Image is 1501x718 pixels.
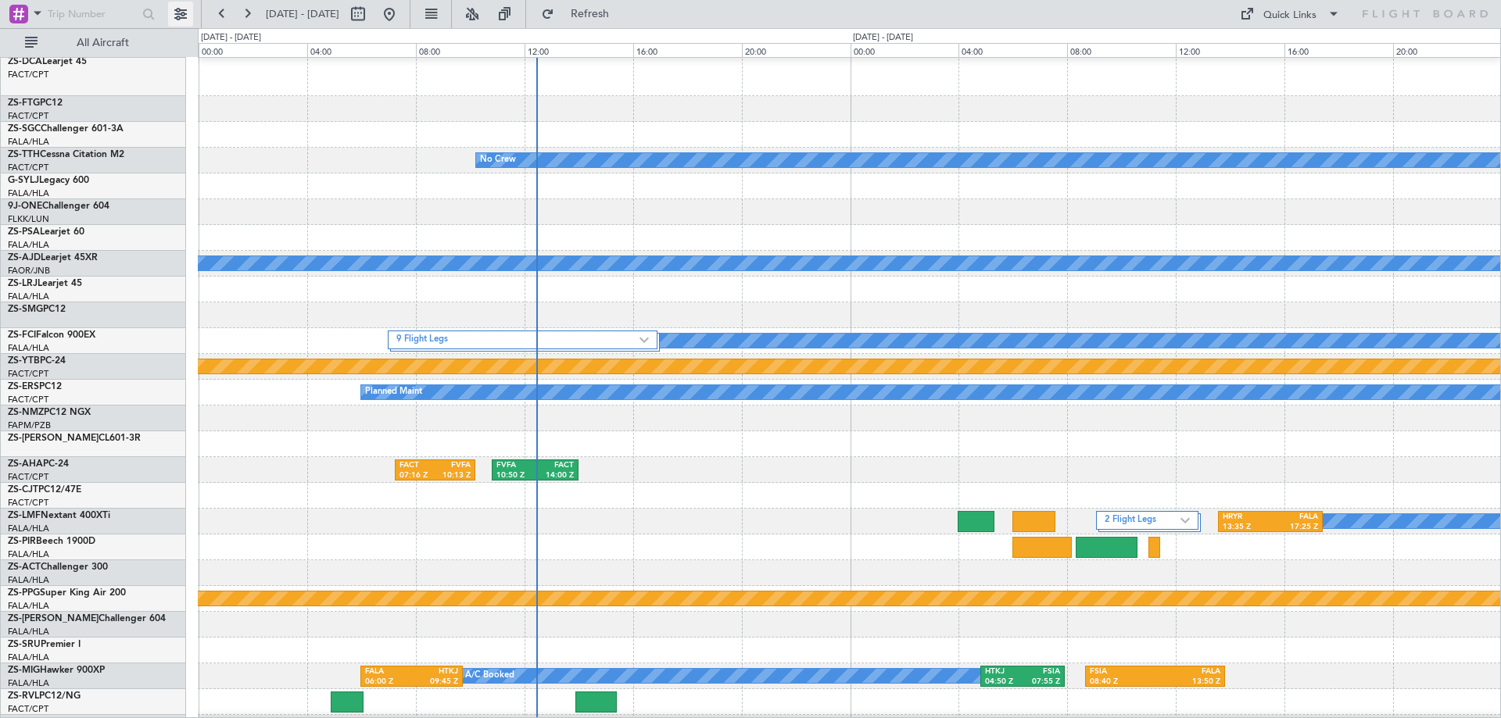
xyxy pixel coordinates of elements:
[8,588,40,598] span: ZS-PPG
[8,408,44,417] span: ZS-NMZ
[8,691,81,701] a: ZS-RVLPC12/NG
[8,382,62,391] a: ZS-ERSPC12
[8,537,95,546] a: ZS-PIRBeech 1900D
[8,640,81,649] a: ZS-SRUPremier I
[985,677,1023,688] div: 04:50 Z
[8,124,41,134] span: ZS-SGC
[8,265,50,277] a: FAOR/JNB
[8,434,99,443] span: ZS-[PERSON_NAME]
[399,470,435,481] div: 07:16 Z
[8,511,110,520] a: ZS-LMFNextant 400XTi
[8,485,81,495] a: ZS-CJTPC12/47E
[8,666,40,675] span: ZS-MIG
[1023,666,1060,677] div: FSIA
[8,176,39,185] span: G-SYLJ
[8,614,166,623] a: ZS-[PERSON_NAME]Challenger 604
[8,176,89,185] a: G-SYLJLegacy 600
[958,43,1067,57] div: 04:00
[1090,666,1155,677] div: FSIA
[8,563,41,572] span: ZS-ACT
[8,253,41,263] span: ZS-AJD
[48,2,138,26] input: Trip Number
[8,600,49,612] a: FALA/HLA
[1067,43,1176,57] div: 08:00
[480,148,516,172] div: No Crew
[853,31,913,45] div: [DATE] - [DATE]
[8,253,98,263] a: ZS-AJDLearjet 45XR
[8,150,40,159] span: ZS-TTH
[8,588,126,598] a: ZS-PPGSuper King Air 200
[851,43,959,57] div: 00:00
[1090,677,1155,688] div: 08:40 Z
[8,330,95,340] a: ZS-FCIFalcon 900EX
[266,7,339,21] span: [DATE] - [DATE]
[8,485,38,495] span: ZS-CJT
[8,227,84,237] a: ZS-PSALearjet 60
[8,136,49,148] a: FALA/HLA
[1155,677,1221,688] div: 13:50 Z
[201,31,261,45] div: [DATE] - [DATE]
[8,279,82,288] a: ZS-LRJLearjet 45
[8,394,48,405] a: FACT/CPT
[8,57,42,66] span: ZS-DCA
[1270,522,1318,533] div: 17:25 Z
[8,703,48,715] a: FACT/CPT
[1223,512,1270,523] div: HRYR
[399,460,435,471] div: FACT
[985,666,1023,677] div: HTKJ
[435,460,471,471] div: FVFA
[412,666,458,677] div: HTKJ
[8,537,36,546] span: ZS-PIR
[8,548,49,560] a: FALA/HLA
[1223,522,1270,533] div: 13:35 Z
[307,43,416,57] div: 04:00
[8,677,49,689] a: FALA/HLA
[8,305,66,314] a: ZS-SMGPC12
[8,666,105,675] a: ZS-MIGHawker 900XP
[412,677,458,688] div: 09:45 Z
[8,69,48,80] a: FACT/CPT
[1155,666,1221,677] div: FALA
[17,30,170,55] button: All Aircraft
[8,110,48,122] a: FACT/CPT
[8,162,48,173] a: FACT/CPT
[365,677,411,688] div: 06:00 Z
[8,356,66,366] a: ZS-YTBPC-24
[8,98,63,108] a: ZS-FTGPC12
[1270,512,1318,523] div: FALA
[496,470,535,481] div: 10:50 Z
[639,337,649,343] img: arrow-gray.svg
[396,334,639,347] label: 9 Flight Legs
[633,43,742,57] div: 16:00
[435,470,471,481] div: 10:13 Z
[8,640,41,649] span: ZS-SRU
[365,666,411,677] div: FALA
[1284,43,1393,57] div: 16:00
[8,511,41,520] span: ZS-LMF
[8,563,108,572] a: ZS-ACTChallenger 300
[8,124,124,134] a: ZS-SGCChallenger 601-3A
[8,150,124,159] a: ZS-TTHCessna Citation M2
[365,380,422,404] div: Planned Maint
[8,497,48,509] a: FACT/CPT
[535,470,573,481] div: 14:00 Z
[41,38,165,48] span: All Aircraft
[8,330,36,340] span: ZS-FCI
[8,408,91,417] a: ZS-NMZPC12 NGX
[8,523,49,534] a: FALA/HLA
[8,213,49,225] a: FLKK/LUN
[8,57,87,66] a: ZS-DCALearjet 45
[1263,8,1317,23] div: Quick Links
[8,98,40,108] span: ZS-FTG
[8,188,49,199] a: FALA/HLA
[8,279,38,288] span: ZS-LRJ
[1232,2,1348,27] button: Quick Links
[8,356,40,366] span: ZS-YTB
[8,434,141,443] a: ZS-[PERSON_NAME]CL601-3R
[1180,517,1190,523] img: arrow-gray.svg
[8,305,43,314] span: ZS-SMG
[8,382,39,391] span: ZS-ERS
[557,9,623,20] span: Refresh
[8,691,39,701] span: ZS-RVL
[1105,514,1180,527] label: 2 Flight Legs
